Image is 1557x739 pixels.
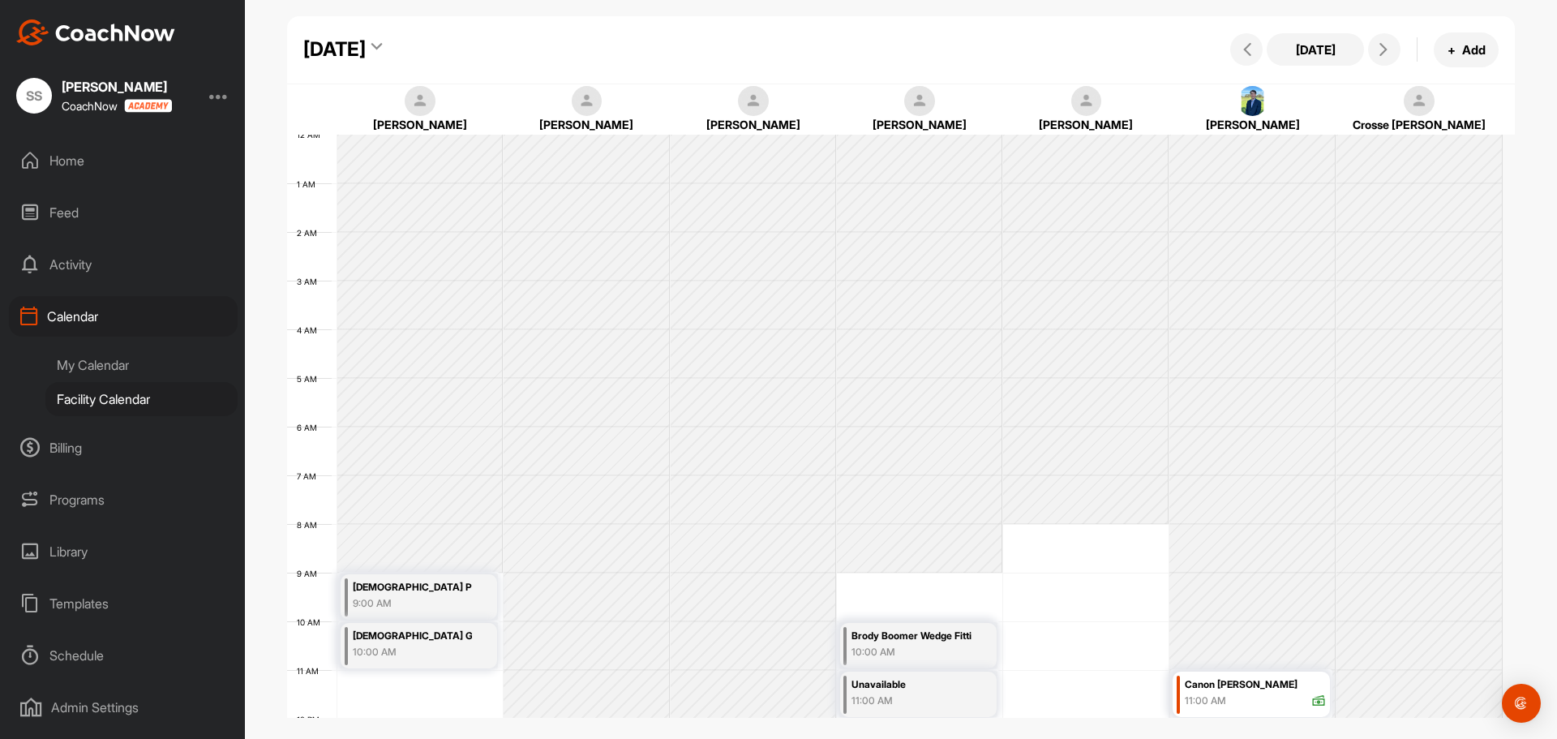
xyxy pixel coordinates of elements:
[851,116,988,133] div: [PERSON_NAME]
[287,228,333,238] div: 2 AM
[9,244,238,285] div: Activity
[1502,684,1541,723] div: Open Intercom Messenger
[685,116,821,133] div: [PERSON_NAME]
[9,479,238,520] div: Programs
[9,687,238,728] div: Admin Settings
[16,78,52,114] div: SS
[1351,116,1487,133] div: Crosse [PERSON_NAME]
[287,277,333,286] div: 3 AM
[1434,32,1499,67] button: +Add
[287,179,332,189] div: 1 AM
[352,116,488,133] div: [PERSON_NAME]
[1404,86,1435,117] img: square_default-ef6cabf814de5a2bf16c804365e32c732080f9872bdf737d349900a9daf73cf9.png
[738,86,769,117] img: square_default-ef6cabf814de5a2bf16c804365e32c732080f9872bdf737d349900a9daf73cf9.png
[353,596,472,611] div: 9:00 AM
[1237,86,1268,117] img: square_c2a203cc4dd846f27c50a118220ad3ef.jpg
[851,627,971,646] div: Brody Boomer Wedge Fitting/Gaping
[124,99,172,113] img: CoachNow acadmey
[851,676,971,694] div: Unavailable
[287,569,333,578] div: 9 AM
[9,140,238,181] div: Home
[287,617,337,627] div: 10 AM
[287,423,333,432] div: 6 AM
[405,86,435,117] img: square_default-ef6cabf814de5a2bf16c804365e32c732080f9872bdf737d349900a9daf73cf9.png
[287,715,336,724] div: 12 PM
[1267,33,1364,66] button: [DATE]
[9,531,238,572] div: Library
[851,645,971,660] div: 10:00 AM
[287,325,333,335] div: 4 AM
[9,635,238,676] div: Schedule
[572,86,603,117] img: square_default-ef6cabf814de5a2bf16c804365e32c732080f9872bdf737d349900a9daf73cf9.png
[1185,676,1326,694] div: Canon [PERSON_NAME]
[353,627,472,646] div: [DEMOGRAPHIC_DATA] GOLF MTG
[1185,694,1226,708] div: 11:00 AM
[9,583,238,624] div: Templates
[287,666,335,676] div: 11 AM
[287,471,332,481] div: 7 AM
[1185,116,1321,133] div: [PERSON_NAME]
[9,296,238,337] div: Calendar
[62,80,172,93] div: [PERSON_NAME]
[45,348,238,382] div: My Calendar
[62,99,172,113] div: CoachNow
[303,35,366,64] div: [DATE]
[904,86,935,117] img: square_default-ef6cabf814de5a2bf16c804365e32c732080f9872bdf737d349900a9daf73cf9.png
[9,428,238,468] div: Billing
[287,374,333,384] div: 5 AM
[9,192,238,233] div: Feed
[353,645,472,660] div: 10:00 AM
[519,116,655,133] div: [PERSON_NAME]
[1071,86,1102,117] img: square_default-ef6cabf814de5a2bf16c804365e32c732080f9872bdf737d349900a9daf73cf9.png
[353,578,472,597] div: [DEMOGRAPHIC_DATA] Play Day
[287,520,333,530] div: 8 AM
[16,19,175,45] img: CoachNow
[1018,116,1154,133] div: [PERSON_NAME]
[1448,41,1456,58] span: +
[287,130,337,140] div: 12 AM
[45,382,238,416] div: Facility Calendar
[851,694,971,708] div: 11:00 AM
